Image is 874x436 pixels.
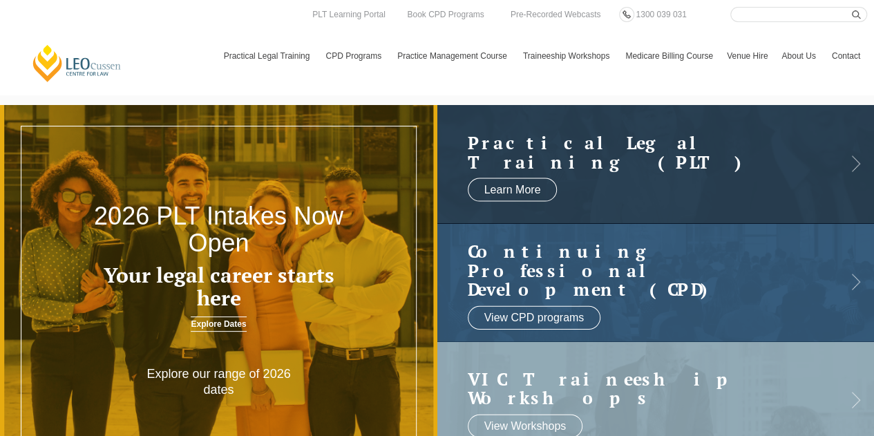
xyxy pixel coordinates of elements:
[468,178,558,202] a: Learn More
[632,7,690,22] a: 1300 039 031
[468,133,817,171] h2: Practical Legal Training (PLT)
[468,133,817,171] a: Practical LegalTraining (PLT)
[88,202,350,257] h2: 2026 PLT Intakes Now Open
[88,264,350,310] h3: Your legal career starts here
[618,36,720,76] a: Medicare Billing Course
[468,369,817,407] a: VIC Traineeship Workshops
[217,36,319,76] a: Practical Legal Training
[403,7,487,22] a: Book CPD Programs
[636,10,686,19] span: 1300 039 031
[390,36,516,76] a: Practice Management Course
[31,44,123,83] a: [PERSON_NAME] Centre for Law
[131,366,306,399] p: Explore our range of 2026 dates
[507,7,605,22] a: Pre-Recorded Webcasts
[775,36,824,76] a: About Us
[516,36,618,76] a: Traineeship Workshops
[309,7,389,22] a: PLT Learning Portal
[468,305,601,329] a: View CPD programs
[720,36,775,76] a: Venue Hire
[825,36,867,76] a: Contact
[319,36,390,76] a: CPD Programs
[468,242,817,299] h2: Continuing Professional Development (CPD)
[191,316,246,332] a: Explore Dates
[468,242,817,299] a: Continuing ProfessionalDevelopment (CPD)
